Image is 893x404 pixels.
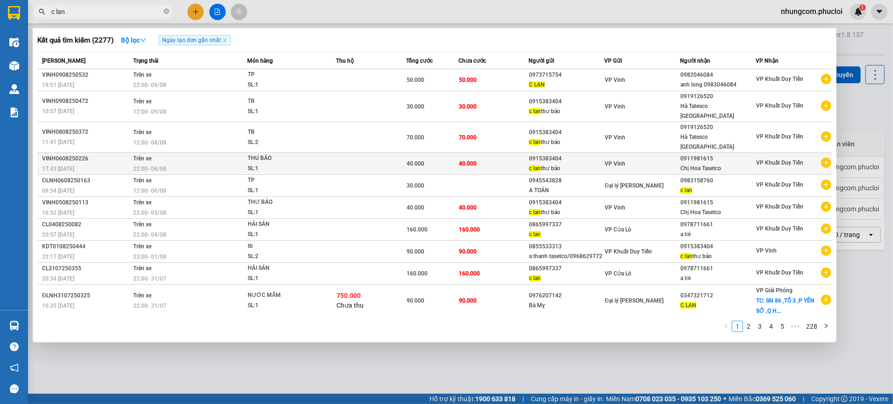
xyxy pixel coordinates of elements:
[133,243,151,250] span: Trên xe
[42,58,86,64] span: [PERSON_NAME]
[529,58,554,64] span: Người gửi
[459,248,477,255] span: 90.000
[757,159,804,166] span: VP Khuất Duy Tiến
[757,297,815,314] span: TC: SN 86 ,TỔ 3 ,P YÊN SỞ ,Q H...
[605,297,664,304] span: Đại lý [PERSON_NAME]
[757,269,804,276] span: VP Khuất Duy Tiến
[121,36,146,44] strong: Bộ lọc
[51,7,162,17] input: Tìm tên, số ĐT hoặc mã đơn
[459,160,477,167] span: 40.000
[777,321,788,332] li: 5
[529,291,604,301] div: 0976207142
[680,154,755,164] div: 0911981615
[133,129,151,136] span: Trên xe
[459,270,480,277] span: 160.000
[529,176,604,186] div: 0945543828
[680,164,755,173] div: Chị Hoa Tasetco
[42,303,74,309] span: 16:35 [DATE]
[42,154,130,164] div: VINH0608250226
[42,231,74,238] span: 20:57 [DATE]
[680,132,755,152] div: Hà Tatesco [GEOGRAPHIC_DATA]
[133,275,166,282] span: 22:00 - 31/07
[732,321,743,332] li: 1
[10,342,19,351] span: question-circle
[605,160,625,167] span: VP Vinh
[248,252,318,262] div: SL: 2
[680,187,692,194] span: c lan
[766,321,776,332] a: 4
[42,176,130,186] div: ĐLNH0608250163
[407,134,424,141] span: 70.000
[680,274,755,283] div: a lơi
[529,107,604,116] div: thư báo
[757,225,804,232] span: VP Khuất Duy Tiến
[803,321,820,332] a: 228
[9,108,19,117] img: solution-icon
[133,108,166,115] span: 12:00 - 09/08
[248,219,318,230] div: HẢI SẢN
[9,37,19,47] img: warehouse-icon
[821,74,831,84] span: plus-circle
[133,72,151,78] span: Trên xe
[605,134,625,141] span: VP Vinh
[823,323,829,329] span: right
[680,242,755,252] div: 0915383404
[821,202,831,212] span: plus-circle
[12,68,89,83] b: GỬI : VP Vinh
[407,248,424,255] span: 90.000
[459,297,477,304] span: 90.000
[407,77,424,83] span: 50.000
[605,103,625,110] span: VP Vinh
[133,253,166,260] span: 23:00 - 01/08
[757,287,793,294] span: VP Giải Phóng
[248,241,318,252] div: tb
[133,188,166,194] span: 12:00 - 06/08
[459,77,477,83] span: 50.000
[133,58,158,64] span: Trạng thái
[164,7,169,16] span: close-circle
[42,108,74,115] span: 10:57 [DATE]
[248,80,318,90] div: SL: 1
[42,264,130,274] div: CL3107250355
[248,153,318,164] div: THU BÁO
[821,267,831,278] span: plus-circle
[407,182,424,189] span: 30.000
[133,231,166,238] span: 22:00 - 04/08
[87,35,391,46] li: Hotline: 02386655777, 02462925925, 0944789456
[248,107,318,117] div: SL: 1
[42,82,74,88] span: 19:51 [DATE]
[42,70,130,80] div: VINH0908250532
[529,275,541,281] span: c lan
[757,102,804,109] span: VP Khuất Duy Tiến
[529,301,604,310] div: Bà Mỵ
[821,224,831,234] span: plus-circle
[133,166,166,172] span: 22:00 - 06/08
[248,164,318,174] div: SL: 1
[529,164,604,173] div: thư báo
[133,98,151,105] span: Trên xe
[821,321,832,332] li: Next Page
[458,58,486,64] span: Chưa cước
[680,70,755,80] div: 0982046084
[133,199,151,206] span: Trên xe
[8,6,20,20] img: logo-vxr
[42,291,130,301] div: ĐLNH3107250325
[529,198,604,208] div: 0915383404
[114,33,154,48] button: Bộ lọcdown
[680,291,755,301] div: 0347321712
[680,252,755,261] div: thư báo
[248,175,318,186] div: TP
[133,177,151,184] span: Trên xe
[604,58,622,64] span: VP Gửi
[133,155,151,162] span: Trên xe
[37,36,114,45] h3: Kết quả tìm kiếm ( 2277 )
[133,209,166,216] span: 22:00 - 05/08
[9,61,19,71] img: warehouse-icon
[680,253,692,260] span: c lan
[529,208,604,217] div: thư báo
[248,208,318,218] div: SL: 1
[680,92,755,101] div: 0919126520
[605,77,625,83] span: VP Vinh
[777,321,787,332] a: 5
[459,204,477,211] span: 40.000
